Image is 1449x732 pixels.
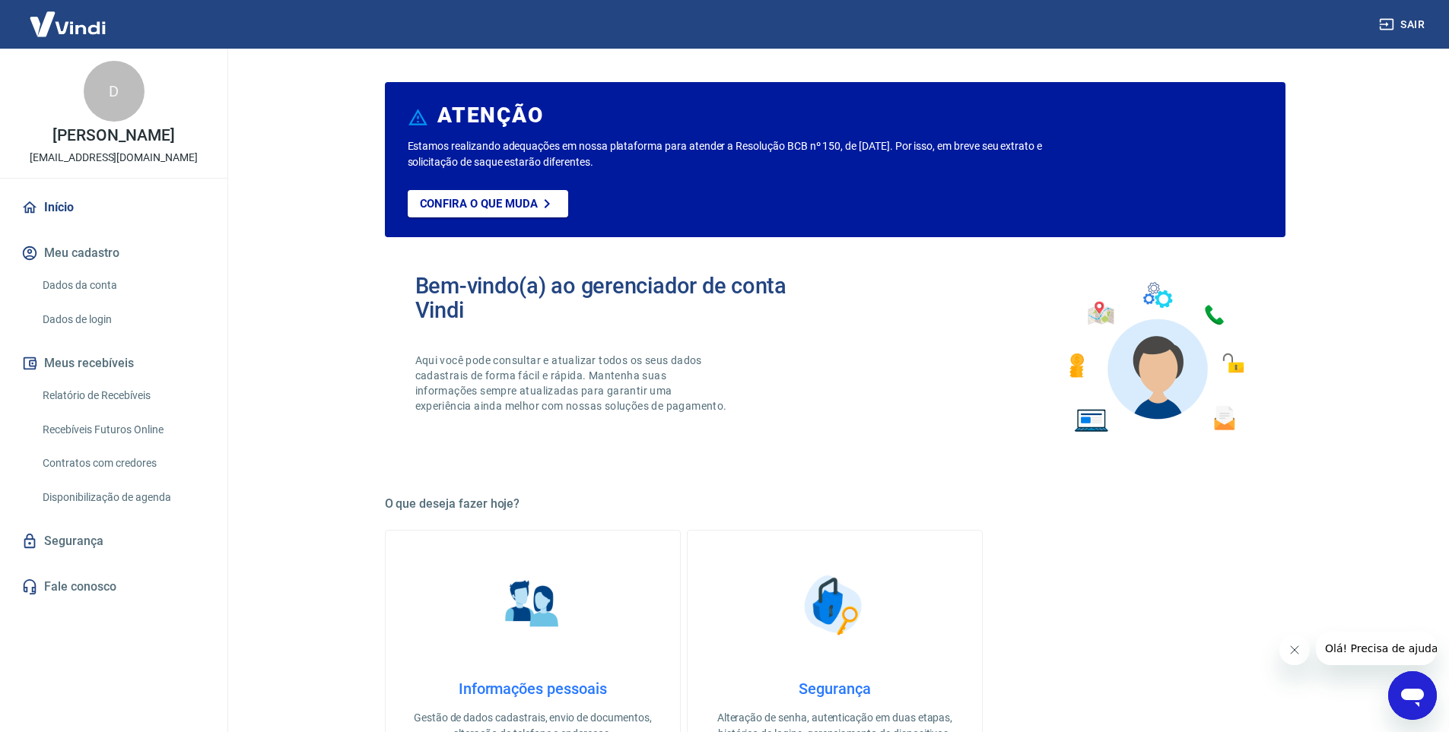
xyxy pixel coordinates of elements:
[1376,11,1431,39] button: Sair
[18,236,209,270] button: Meu cadastro
[712,680,958,698] h4: Segurança
[37,270,209,301] a: Dados da conta
[494,567,570,643] img: Informações pessoais
[385,496,1285,512] h5: O que deseja fazer hoje?
[1056,274,1255,442] img: Imagem de um avatar masculino com diversos icones exemplificando as funcionalidades do gerenciado...
[37,482,209,513] a: Disponibilização de agenda
[1279,635,1310,665] iframe: Fechar mensagem
[18,570,209,604] a: Fale conosco
[420,197,538,211] p: Confira o que muda
[84,61,145,122] div: D
[37,380,209,411] a: Relatório de Recebíveis
[52,128,174,144] p: [PERSON_NAME]
[437,108,543,123] h6: ATENÇÃO
[18,524,209,558] a: Segurança
[37,414,209,445] a: Recebíveis Futuros Online
[37,448,209,479] a: Contratos com credores
[796,567,872,643] img: Segurança
[408,138,1092,170] p: Estamos realizando adequações em nossa plataforma para atender a Resolução BCB nº 150, de [DATE]....
[30,150,198,166] p: [EMAIL_ADDRESS][DOMAIN_NAME]
[415,274,835,322] h2: Bem-vindo(a) ao gerenciador de conta Vindi
[37,304,209,335] a: Dados de login
[18,191,209,224] a: Início
[415,353,730,414] p: Aqui você pode consultar e atualizar todos os seus dados cadastrais de forma fácil e rápida. Mant...
[408,190,568,217] a: Confira o que muda
[9,11,128,23] span: Olá! Precisa de ajuda?
[1388,671,1437,720] iframe: Botão para abrir a janela de mensagens
[18,1,117,47] img: Vindi
[1316,632,1437,665] iframe: Mensagem da empresa
[18,347,209,380] button: Meus recebíveis
[410,680,656,698] h4: Informações pessoais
